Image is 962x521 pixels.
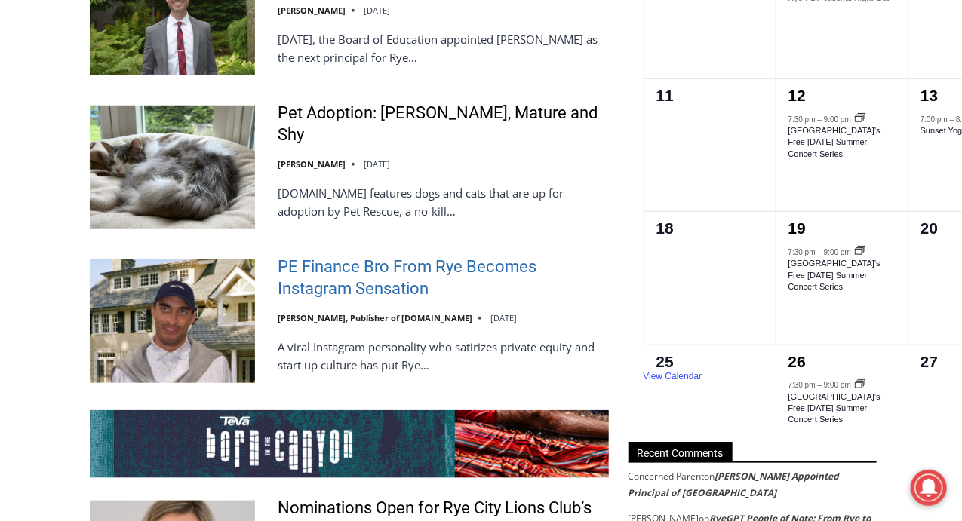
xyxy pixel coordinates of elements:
[90,259,255,383] img: PE Finance Bro From Rye Becomes Instagram Sensation
[629,470,840,499] a: [PERSON_NAME] Appointed Principal of [GEOGRAPHIC_DATA]
[395,150,699,184] span: Intern @ [DOMAIN_NAME]
[824,381,851,389] time: 9:00 pm
[656,353,674,370] time: 25
[644,371,702,382] a: View Calendar
[278,312,472,323] a: [PERSON_NAME], Publisher of [DOMAIN_NAME]
[788,381,816,389] time: 7:30 pm
[278,256,609,299] a: PE Finance Bro From Rye Becomes Instagram Sensation
[99,20,373,48] div: Available for Private Home, Business, Club or Other Events
[818,381,822,389] span: –
[629,468,877,501] footer: on
[278,103,609,146] a: Pet Adoption: [PERSON_NAME], Mature and Shy
[1,152,152,188] a: Open Tues. - Sun. [PHONE_NUMBER]
[363,146,731,188] a: Intern @ [DOMAIN_NAME]
[278,338,609,374] p: A viral Instagram personality who satirizes private equity and start up culture has put Rye…
[364,5,390,16] time: [DATE]
[90,106,255,229] img: Pet Adoption: Mona, Mature and Shy
[490,312,517,323] time: [DATE]
[278,30,609,66] p: [DATE], the Board of Education appointed [PERSON_NAME] as the next principal for Rye…
[788,392,881,424] a: [GEOGRAPHIC_DATA]’s Free [DATE] Summer Concert Series
[381,1,713,146] div: Apply Now <> summer and RHS senior internships available
[629,470,705,483] span: Concerned Parent
[629,442,733,462] span: Recent Comments
[155,94,222,180] div: "Chef [PERSON_NAME] omakase menu is nirvana for lovers of great Japanese food."
[788,353,806,370] a: 26
[278,184,609,220] p: [DOMAIN_NAME] features dogs and cats that are up for adoption by Pet Rescue, a no-kill…
[921,353,938,370] time: 27
[5,155,148,213] span: Open Tues. - Sun. [PHONE_NUMBER]
[278,5,346,16] a: [PERSON_NAME]
[448,5,545,69] a: Book [PERSON_NAME]'s Good Humor for Your Event
[459,16,525,58] h4: Book [PERSON_NAME]'s Good Humor for Your Event
[364,158,390,170] time: [DATE]
[278,158,346,170] a: [PERSON_NAME]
